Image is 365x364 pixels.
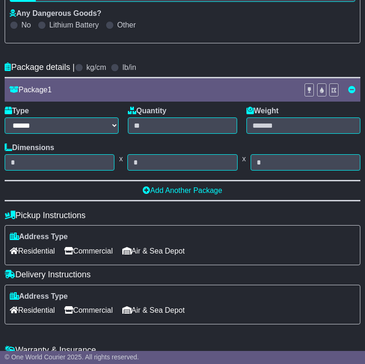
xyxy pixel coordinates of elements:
[122,303,185,317] span: Air & Sea Depot
[238,154,251,163] span: x
[5,270,360,280] h4: Delivery Instructions
[5,143,54,152] label: Dimensions
[5,345,360,355] h4: Warranty & Insurance
[47,86,52,94] span: 1
[5,85,299,94] div: Package
[128,106,166,115] label: Quantity
[5,106,29,115] label: Type
[10,303,55,317] span: Residential
[64,303,113,317] span: Commercial
[5,353,139,361] span: © One World Courier 2025. All rights reserved.
[64,244,113,258] span: Commercial
[10,232,68,241] label: Address Type
[348,86,356,94] a: Remove this item
[10,9,101,18] label: Any Dangerous Goods?
[10,244,55,258] span: Residential
[117,21,136,29] label: Other
[246,106,279,115] label: Weight
[5,211,360,220] h4: Pickup Instructions
[122,244,185,258] span: Air & Sea Depot
[114,154,127,163] span: x
[86,63,106,72] label: kg/cm
[21,21,31,29] label: No
[143,186,222,194] a: Add Another Package
[122,63,136,72] label: lb/in
[5,62,75,72] h4: Package details |
[49,21,99,29] label: Lithium Battery
[10,292,68,301] label: Address Type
